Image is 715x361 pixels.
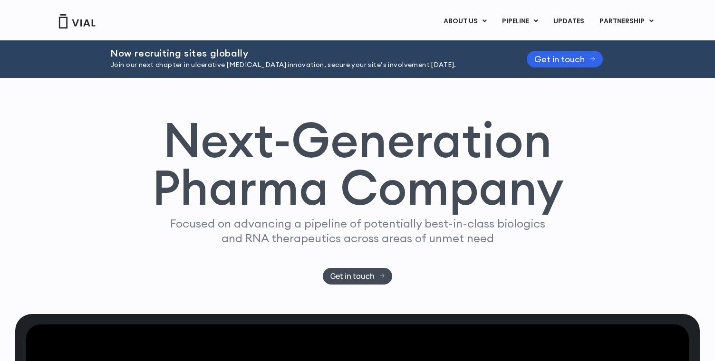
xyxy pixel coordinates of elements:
[527,51,603,67] a: Get in touch
[323,268,393,285] a: Get in touch
[58,14,96,28] img: Vial Logo
[166,216,549,246] p: Focused on advancing a pipeline of potentially best-in-class biologics and RNA therapeutics acros...
[592,13,661,29] a: PARTNERSHIPMenu Toggle
[494,13,545,29] a: PIPELINEMenu Toggle
[110,60,503,70] p: Join our next chapter in ulcerative [MEDICAL_DATA] innovation, secure your site’s involvement [DA...
[110,48,503,58] h2: Now recruiting sites globally
[330,273,375,280] span: Get in touch
[546,13,591,29] a: UPDATES
[436,13,494,29] a: ABOUT USMenu Toggle
[152,116,563,212] h1: Next-Generation Pharma Company
[534,56,585,63] span: Get in touch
